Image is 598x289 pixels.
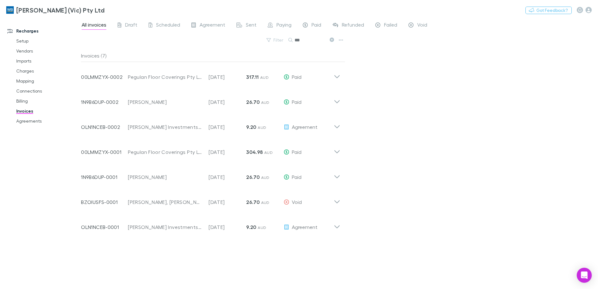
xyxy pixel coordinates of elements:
[76,187,345,212] div: BZOIUSFS-0001[PERSON_NAME], [PERSON_NAME][DATE]26.70 AUDVoid
[128,148,202,156] div: Pegulan Floor Coverings Pty Ltd
[128,173,202,181] div: [PERSON_NAME]
[417,22,427,30] span: Void
[292,99,302,105] span: Paid
[525,7,572,14] button: Got Feedback?
[209,98,246,106] p: [DATE]
[292,149,302,155] span: Paid
[3,3,108,18] a: [PERSON_NAME] (Vic) Pty Ltd
[81,123,128,131] p: OLN1NCEB-0002
[209,123,246,131] p: [DATE]
[10,56,84,66] a: Imports
[1,26,84,36] a: Recharges
[128,123,202,131] div: [PERSON_NAME] Investments Pty Ltd
[156,22,180,30] span: Scheduled
[292,224,317,230] span: Agreement
[292,174,302,180] span: Paid
[258,125,266,130] span: AUD
[200,22,225,30] span: Agreement
[10,116,84,126] a: Agreements
[246,74,259,80] strong: 317.11
[82,22,106,30] span: All invoices
[261,200,270,205] span: AUD
[76,87,345,112] div: 1N9B6DUP-0002[PERSON_NAME][DATE]26.70 AUDPaid
[81,173,128,181] p: 1N9B6DUP-0001
[10,76,84,86] a: Mapping
[128,198,202,206] div: [PERSON_NAME], [PERSON_NAME]
[76,162,345,187] div: 1N9B6DUP-0001[PERSON_NAME][DATE]26.70 AUDPaid
[76,212,345,237] div: OLN1NCEB-0001[PERSON_NAME] Investments Pty Ltd[DATE]9.20 AUDAgreement
[76,112,345,137] div: OLN1NCEB-0002[PERSON_NAME] Investments Pty Ltd[DATE]9.20 AUDAgreement
[209,198,246,206] p: [DATE]
[384,22,397,30] span: Failed
[10,86,84,96] a: Connections
[246,199,260,205] strong: 26.70
[81,73,128,81] p: 00LMMZYX-0002
[76,62,345,87] div: 00LMMZYX-0002Pegulan Floor Coverings Pty Ltd[DATE]317.11 AUDPaid
[10,66,84,76] a: Charges
[209,173,246,181] p: [DATE]
[260,75,269,80] span: AUD
[312,22,321,30] span: Paid
[209,148,246,156] p: [DATE]
[6,6,14,14] img: William Buck (Vic) Pty Ltd's Logo
[261,175,270,180] span: AUD
[125,22,137,30] span: Draft
[263,36,287,44] button: Filter
[246,149,263,155] strong: 304.98
[10,36,84,46] a: Setup
[276,22,291,30] span: Paying
[10,106,84,116] a: Invoices
[81,223,128,231] p: OLN1NCEB-0001
[16,6,104,14] h3: [PERSON_NAME] (Vic) Pty Ltd
[10,46,84,56] a: Vendors
[128,73,202,81] div: Pegulan Floor Coverings Pty Ltd
[246,224,256,230] strong: 9.20
[292,124,317,130] span: Agreement
[246,22,256,30] span: Sent
[342,22,364,30] span: Refunded
[246,174,260,180] strong: 26.70
[76,137,345,162] div: 00LMMZYX-0001Pegulan Floor Coverings Pty Ltd[DATE]304.98 AUDPaid
[209,223,246,231] p: [DATE]
[81,98,128,106] p: 1N9B6DUP-0002
[246,99,260,105] strong: 26.70
[81,198,128,206] p: BZOIUSFS-0001
[81,148,128,156] p: 00LMMZYX-0001
[577,268,592,283] div: Open Intercom Messenger
[261,100,270,105] span: AUD
[128,223,202,231] div: [PERSON_NAME] Investments Pty Ltd
[264,150,273,155] span: AUD
[128,98,202,106] div: [PERSON_NAME]
[292,199,302,205] span: Void
[246,124,256,130] strong: 9.20
[292,74,302,80] span: Paid
[258,225,266,230] span: AUD
[10,96,84,106] a: Billing
[209,73,246,81] p: [DATE]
